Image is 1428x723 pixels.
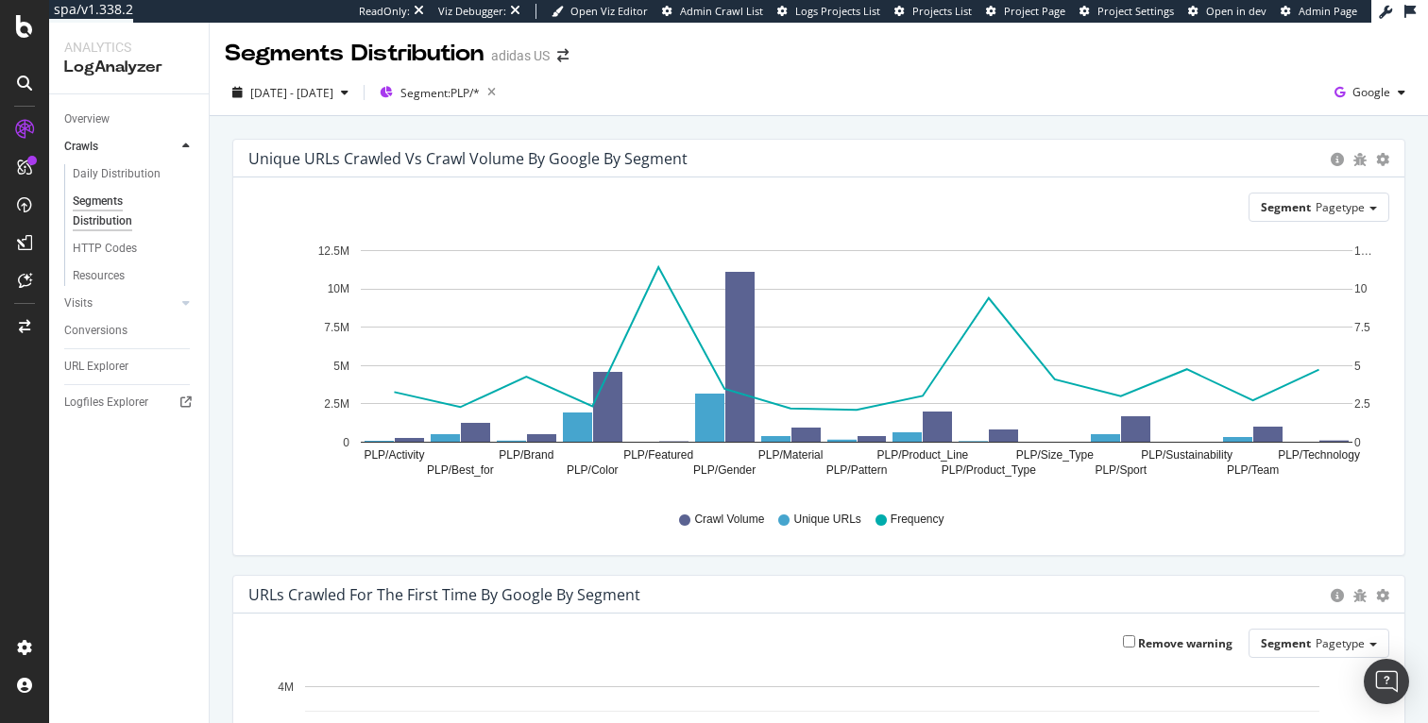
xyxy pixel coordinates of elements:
[567,464,619,478] text: PLP/Color
[795,4,880,18] span: Logs Projects List
[64,294,93,313] div: Visits
[1354,436,1361,449] text: 0
[372,77,503,108] button: Segment:PLP/*
[793,512,860,528] span: Unique URLs
[1281,4,1357,19] a: Admin Page
[64,393,195,412] a: Logfiles Explorer
[1352,84,1390,100] span: Google
[64,321,127,341] div: Conversions
[64,109,195,129] a: Overview
[248,237,1375,494] svg: A chart.
[427,464,494,478] text: PLP/Best_for
[891,512,944,528] span: Frequency
[1376,153,1389,166] div: gear
[64,393,148,412] div: Logfiles Explorer
[1123,635,1135,647] input: Remove warning
[693,464,756,478] text: PLP/Gender
[877,449,969,462] text: PLP/Product_Line
[491,46,550,65] div: adidas US
[64,137,177,157] a: Crawls
[942,464,1036,478] text: PLP/Product_Type
[1353,589,1367,602] div: bug
[912,4,972,18] span: Projects List
[552,4,648,19] a: Open Viz Editor
[64,38,194,57] div: Analytics
[1354,321,1370,334] text: 7.5
[1354,283,1368,296] text: 10
[1364,659,1409,704] div: Open Intercom Messenger
[400,85,480,101] span: Segment: PLP/*
[64,109,110,129] div: Overview
[364,449,424,462] text: PLP/Activity
[318,244,349,258] text: 12.5M
[73,192,178,231] div: Segments Distribution
[557,49,569,62] div: arrow-right-arrow-left
[986,4,1065,19] a: Project Page
[623,449,693,462] text: PLP/Featured
[1299,4,1357,18] span: Admin Page
[324,398,349,412] text: 2.5M
[64,321,195,341] a: Conversions
[73,164,161,184] div: Daily Distribution
[758,449,824,462] text: PLP/Material
[64,294,177,313] a: Visits
[1316,199,1365,215] span: Pagetype
[359,4,410,19] div: ReadOnly:
[1004,4,1065,18] span: Project Page
[777,4,880,19] a: Logs Projects List
[499,449,553,462] text: PLP/Brand
[1331,153,1344,166] div: circle-info
[64,357,128,377] div: URL Explorer
[1354,244,1372,258] text: 1…
[248,149,688,168] div: Unique URLs Crawled vs Crawl Volume by google by Segment
[1354,360,1361,373] text: 5
[694,512,764,528] span: Crawl Volume
[662,4,763,19] a: Admin Crawl List
[1353,153,1367,166] div: bug
[73,164,195,184] a: Daily Distribution
[1376,589,1389,602] div: gear
[64,357,195,377] a: URL Explorer
[1278,449,1360,462] text: PLP/Technology
[1354,398,1370,412] text: 2.5
[343,436,349,449] text: 0
[225,77,356,108] button: [DATE] - [DATE]
[1079,4,1174,19] a: Project Settings
[73,266,125,286] div: Resources
[248,585,640,604] div: URLs Crawled for the First Time by google by Segment
[64,57,194,78] div: LogAnalyzer
[1095,464,1147,478] text: PLP/Sport
[73,239,137,259] div: HTTP Codes
[333,360,349,373] text: 5M
[64,137,98,157] div: Crawls
[894,4,972,19] a: Projects List
[328,283,349,296] text: 10M
[1016,449,1094,462] text: PLP/Size_Type
[73,239,195,259] a: HTTP Codes
[1327,77,1413,108] button: Google
[1097,4,1174,18] span: Project Settings
[1188,4,1266,19] a: Open in dev
[225,38,484,70] div: Segments Distribution
[826,464,888,478] text: PLP/Pattern
[1206,4,1266,18] span: Open in dev
[278,681,294,694] text: 4M
[680,4,763,18] span: Admin Crawl List
[1316,635,1365,651] span: Pagetype
[438,4,506,19] div: Viz Debugger:
[324,321,349,334] text: 7.5M
[1261,199,1311,215] span: Segment
[1261,635,1311,651] span: Segment
[73,192,195,231] a: Segments Distribution
[1331,589,1344,602] div: circle-info
[250,85,333,101] span: [DATE] - [DATE]
[73,266,195,286] a: Resources
[1123,635,1232,651] label: Remove warning
[1141,449,1232,462] text: PLP/Sustainability
[570,4,648,18] span: Open Viz Editor
[1227,464,1279,478] text: PLP/Team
